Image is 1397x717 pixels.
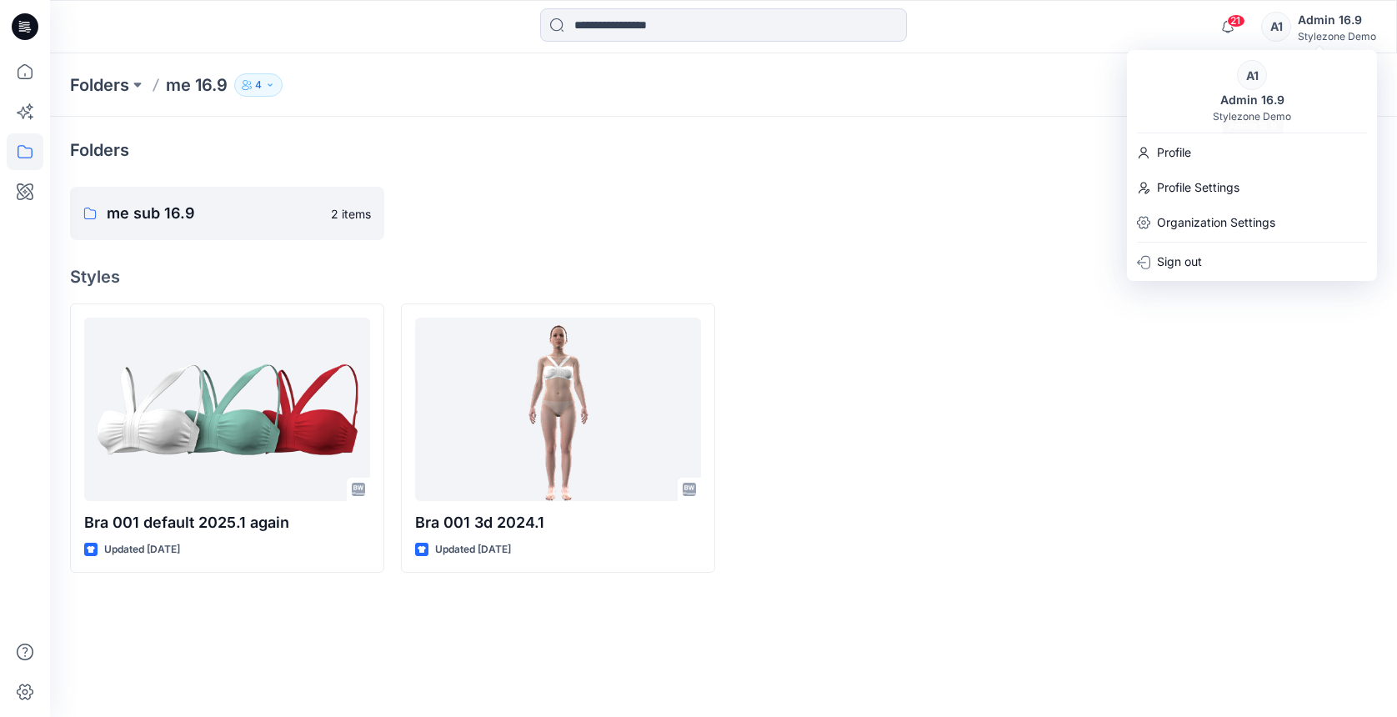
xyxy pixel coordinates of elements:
[255,76,262,94] p: 4
[1127,172,1377,203] a: Profile Settings
[234,73,283,97] button: 4
[415,511,701,534] p: Bra 001 3d 2024.1
[70,73,129,97] a: Folders
[1261,12,1291,42] div: A1
[1127,137,1377,168] a: Profile
[331,205,371,223] p: 2 items
[70,267,1377,287] h4: Styles
[84,318,370,501] a: Bra 001 default 2025.1 again
[1157,172,1239,203] p: Profile Settings
[1227,14,1245,28] span: 21
[84,511,370,534] p: Bra 001 default 2025.1 again
[1157,207,1275,238] p: Organization Settings
[1213,110,1291,123] div: Stylezone Demo
[1127,207,1377,238] a: Organization Settings
[70,140,129,160] h4: Folders
[415,318,701,501] a: Bra 001 3d 2024.1
[1157,137,1191,168] p: Profile
[70,187,384,240] a: me sub 16.92 items
[107,202,321,225] p: me sub 16.9
[1157,246,1202,278] p: Sign out
[1298,10,1376,30] div: Admin 16.9
[435,541,511,559] p: Updated [DATE]
[166,73,228,97] p: me 16.9
[1237,60,1267,90] div: A1
[1298,30,1376,43] div: Stylezone Demo
[104,541,180,559] p: Updated [DATE]
[1210,90,1294,110] div: Admin 16.9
